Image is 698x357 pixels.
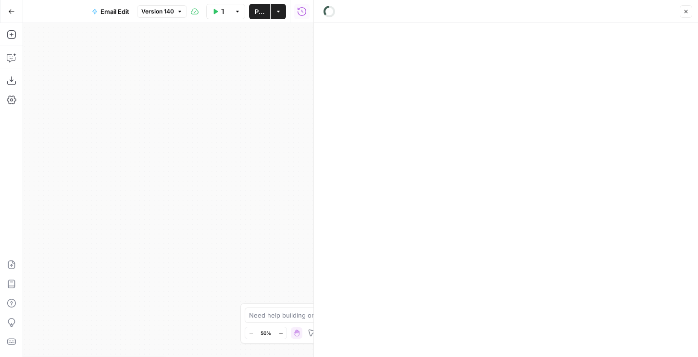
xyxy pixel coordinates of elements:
[221,7,224,16] span: Test Workflow
[141,7,174,16] span: Version 140
[137,5,187,18] button: Version 140
[86,4,135,19] button: Email Edit
[255,7,264,16] span: Publish
[261,329,271,337] span: 50%
[206,4,230,19] button: Test Workflow
[100,7,129,16] span: Email Edit
[249,4,270,19] button: Publish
